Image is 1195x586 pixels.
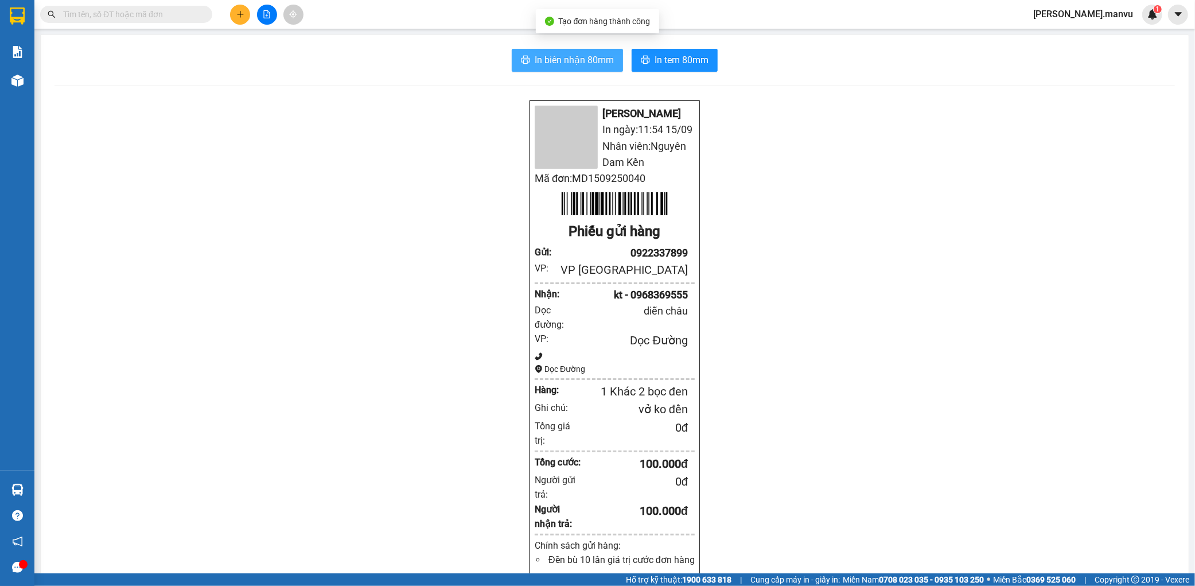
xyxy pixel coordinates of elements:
[1154,5,1162,13] sup: 1
[12,510,23,521] span: question-circle
[236,10,244,18] span: plus
[535,332,555,346] div: VP:
[535,287,555,301] div: Nhận :
[545,17,554,26] span: check-circle
[535,502,581,531] div: Người nhận trả:
[535,352,543,360] span: phone
[1024,7,1142,21] span: [PERSON_NAME].manvu
[555,332,688,350] div: Dọc Đường
[641,55,650,66] span: printer
[555,261,688,279] div: VP [GEOGRAPHIC_DATA]
[12,562,23,573] span: message
[535,383,568,397] div: Hàng:
[581,473,688,491] div: 0 đ
[289,10,297,18] span: aim
[535,363,694,375] div: Dọc Đường
[1084,573,1086,586] span: |
[535,303,575,332] div: Dọc đường:
[68,48,146,61] text: MD1509250035
[581,502,688,520] div: 100.000 đ
[535,53,614,67] span: In biên nhận 80mm
[575,303,688,319] div: diễn châu
[63,8,198,21] input: Tìm tên, số ĐT hoặc mã đơn
[10,7,25,25] img: logo-vxr
[283,5,303,25] button: aim
[535,419,581,448] div: Tổng giá trị:
[535,106,694,122] li: [PERSON_NAME]
[512,49,623,72] button: printerIn biên nhận 80mm
[1155,5,1159,13] span: 1
[1147,9,1158,20] img: icon-new-feature
[568,401,688,418] div: vở ko đền
[535,138,694,171] li: Nhân viên: Nguyên Dam Kền
[535,401,568,415] div: Ghi chú:
[535,221,694,243] div: Phiếu gửi hàng
[843,573,984,586] span: Miền Nam
[632,49,718,72] button: printerIn tem 80mm
[120,67,206,91] div: Nhận: Văn phòng Kỳ Anh
[740,573,742,586] span: |
[559,17,651,26] span: Tạo đơn hàng thành công
[581,455,688,473] div: 100.000 đ
[230,5,250,25] button: plus
[535,261,555,275] div: VP:
[535,245,555,259] div: Gửi :
[11,46,24,58] img: solution-icon
[535,122,694,138] li: In ngày: 11:54 15/09
[535,455,581,469] div: Tổng cước:
[1173,9,1184,20] span: caret-down
[993,573,1076,586] span: Miền Bắc
[535,473,581,502] div: Người gửi trả:
[535,170,694,187] li: Mã đơn: MD1509250040
[987,577,990,582] span: ⚪️
[263,10,271,18] span: file-add
[11,484,24,496] img: warehouse-icon
[521,55,530,66] span: printer
[555,245,688,261] div: 0922337899
[626,573,731,586] span: Hỗ trợ kỹ thuật:
[12,536,23,547] span: notification
[535,365,543,373] span: environment
[1026,575,1076,584] strong: 0369 525 060
[257,5,277,25] button: file-add
[1131,576,1139,584] span: copyright
[1168,5,1188,25] button: caret-down
[535,538,694,553] div: Chính sách gửi hàng:
[9,67,114,91] div: Gửi: VP [GEOGRAPHIC_DATA]
[555,287,688,303] div: kt - 0968369555
[546,553,694,567] li: Đền bù 10 lần giá trị cước đơn hàng
[11,75,24,87] img: warehouse-icon
[568,383,688,401] div: 1 Khác 2 bọc đen
[750,573,840,586] span: Cung cấp máy in - giấy in:
[655,53,709,67] span: In tem 80mm
[682,575,731,584] strong: 1900 633 818
[581,419,688,437] div: 0 đ
[48,10,56,18] span: search
[879,575,984,584] strong: 0708 023 035 - 0935 103 250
